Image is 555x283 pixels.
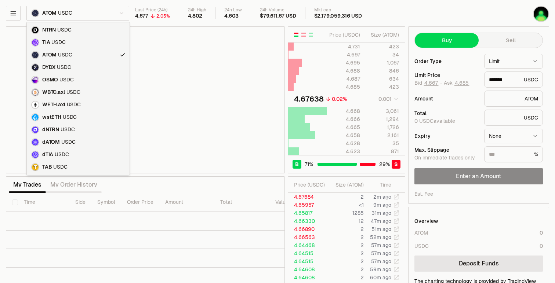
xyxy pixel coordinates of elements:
img: NTRN Logo [32,27,39,33]
span: USDC [55,151,69,158]
span: OSMO [42,77,58,83]
span: USDC [67,102,81,108]
img: dATOM Logo [32,139,39,146]
span: dATOM [42,139,60,146]
img: TIA Logo [32,39,39,46]
img: DYDX Logo [32,64,39,71]
span: DYDX [42,64,55,71]
img: TAB Logo [32,164,39,170]
img: OSMO Logo [32,77,39,83]
span: WBTC.axl [42,89,65,96]
span: WETH.axl [42,102,65,108]
span: USDC [51,39,65,46]
span: USDC [57,64,71,71]
span: TAB [42,164,52,170]
span: NTRN [42,27,56,33]
img: WETH.axl Logo [32,102,39,108]
span: USDC [59,77,73,83]
span: USDC [57,27,71,33]
span: USDC [53,164,67,170]
span: USDC [66,89,80,96]
span: USDC [63,114,77,121]
img: ATOM Logo [32,52,39,58]
img: wstETH Logo [32,114,39,121]
span: dTIA [42,151,53,158]
span: USDC [58,52,72,58]
span: dNTRN [42,126,59,133]
img: dNTRN Logo [32,126,39,133]
img: dTIA Logo [32,151,39,158]
span: USDC [61,139,75,146]
span: wstETH [42,114,61,121]
img: WBTC.axl Logo [32,89,39,96]
span: USDC [61,126,75,133]
span: TIA [42,39,50,46]
span: ATOM [42,52,57,58]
